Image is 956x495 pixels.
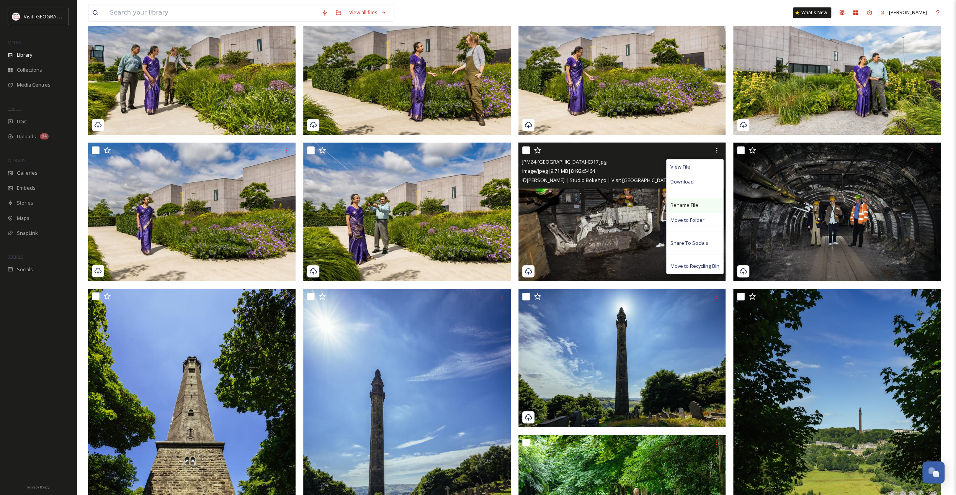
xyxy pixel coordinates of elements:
[17,51,32,59] span: Library
[24,13,83,20] span: Visit [GEOGRAPHIC_DATA]
[670,163,690,170] span: View File
[345,5,390,20] a: View all files
[17,266,33,273] span: Socials
[889,9,927,16] span: [PERSON_NAME]
[17,133,36,140] span: Uploads
[876,5,931,20] a: [PERSON_NAME]
[670,216,704,224] span: Move to Folder
[793,7,831,18] a: What's New
[27,485,49,490] span: Privacy Policy
[17,199,33,207] span: Stories
[40,133,49,139] div: 94
[12,13,20,20] img: download%20(3).png
[670,202,698,209] span: Rename File
[518,143,726,281] img: JPM24-Wakefield-0317.jpg
[670,262,719,270] span: Move to Recycling Bin
[522,158,606,165] span: JPM24-[GEOGRAPHIC_DATA]-0317.jpg
[106,4,318,21] input: Search your library
[518,289,726,428] img: Calderdale-Wainhouse Tower-c James Mulkeen-2024.jpg
[27,482,49,491] a: Privacy Policy
[17,118,27,125] span: UGC
[88,143,296,281] img: JPM24-Wakefield-0512.jpg
[17,229,38,237] span: SnapLink
[8,254,23,260] span: SOCIALS
[670,178,694,185] span: Download
[733,143,941,281] img: JPM24-Wakefield-0307.jpg
[17,81,51,89] span: Media Centres
[17,169,38,177] span: Galleries
[922,461,945,484] button: Open Chat
[8,106,24,112] span: COLLECT
[670,239,708,247] span: Share To Socials
[8,39,21,45] span: MEDIA
[17,184,36,192] span: Embeds
[522,167,595,174] span: image/jpeg | 9.71 MB | 8192 x 5464
[522,176,735,184] span: © [PERSON_NAME] | Studio Bokehgo | Visit [GEOGRAPHIC_DATA] | Visit [GEOGRAPHIC_DATA]
[17,215,29,222] span: Maps
[303,143,511,281] img: JPM24-Wakefield-0502.jpg
[17,66,42,74] span: Collections
[8,157,25,163] span: WIDGETS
